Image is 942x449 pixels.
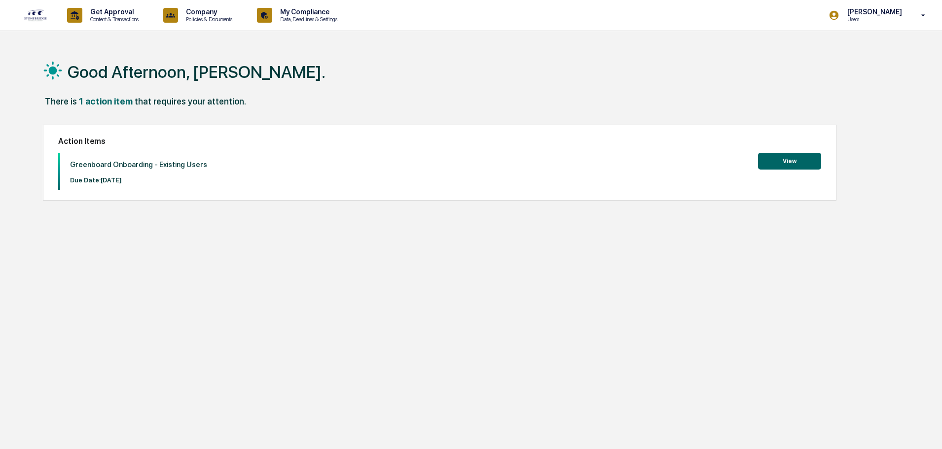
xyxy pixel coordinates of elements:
p: Data, Deadlines & Settings [272,16,342,23]
p: Users [839,16,907,23]
p: Greenboard Onboarding - Existing Users [70,160,207,169]
button: View [758,153,821,170]
img: logo [24,9,47,22]
h2: Action Items [58,137,821,146]
p: [PERSON_NAME] [839,8,907,16]
h1: Good Afternoon, [PERSON_NAME]. [68,62,326,82]
p: My Compliance [272,8,342,16]
p: Policies & Documents [178,16,237,23]
a: View [758,156,821,165]
p: Due Date: [DATE] [70,176,207,184]
p: Get Approval [82,8,144,16]
div: 1 action item [79,96,133,106]
p: Company [178,8,237,16]
div: There is [45,96,77,106]
div: that requires your attention. [135,96,246,106]
p: Content & Transactions [82,16,144,23]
